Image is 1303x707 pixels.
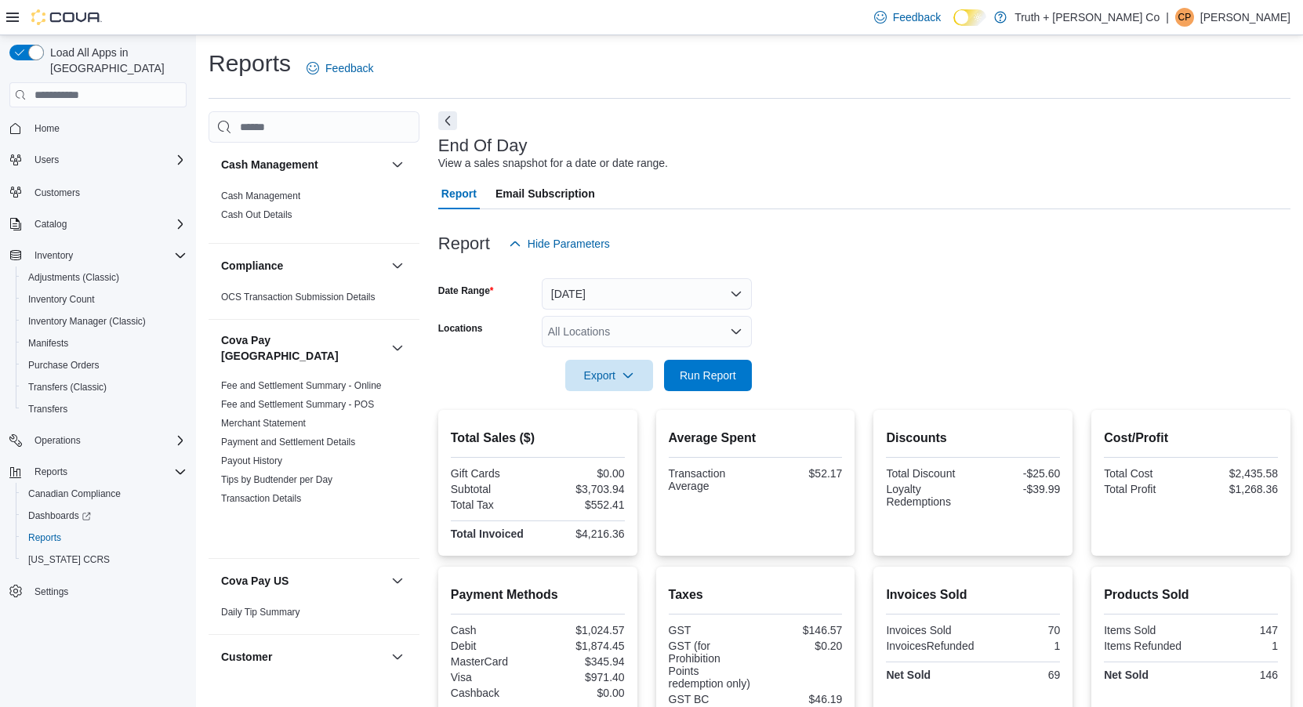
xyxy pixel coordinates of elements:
label: Date Range [438,285,494,297]
button: Users [28,150,65,169]
h3: Customer [221,649,272,665]
span: Daily Tip Summary [221,606,300,618]
span: Hide Parameters [528,236,610,252]
span: Dashboards [28,509,91,522]
button: Inventory Manager (Classic) [16,310,193,332]
div: Total Cost [1104,467,1188,480]
button: Hide Parameters [503,228,616,259]
span: Reports [22,528,187,547]
span: Load All Apps in [GEOGRAPHIC_DATA] [44,45,187,76]
input: Dark Mode [953,9,986,26]
div: Cashback [451,687,535,699]
h2: Cost/Profit [1104,429,1278,448]
button: Users [3,149,193,171]
div: $345.94 [541,655,625,668]
div: 146 [1194,669,1278,681]
button: Compliance [221,258,385,274]
button: Adjustments (Classic) [16,266,193,288]
a: Transaction Details [221,493,301,504]
span: Reports [28,531,61,544]
div: $46.19 [758,693,842,705]
a: Inventory Manager (Classic) [22,312,152,331]
div: 70 [976,624,1060,636]
h3: Cash Management [221,157,318,172]
div: $4,216.36 [541,528,625,540]
button: Cova Pay [GEOGRAPHIC_DATA] [388,339,407,357]
button: Customer [388,647,407,666]
span: Transaction Details [221,492,301,505]
label: Locations [438,322,483,335]
span: Washington CCRS [22,550,187,569]
div: Loyalty Redemptions [886,483,970,508]
a: Daily Tip Summary [221,607,300,618]
button: Reports [3,461,193,483]
a: Customers [28,183,86,202]
h2: Payment Methods [451,586,625,604]
button: Manifests [16,332,193,354]
button: Run Report [664,360,752,391]
div: Items Refunded [1104,640,1188,652]
div: $0.00 [541,687,625,699]
a: Manifests [22,334,74,353]
a: Cash Out Details [221,209,292,220]
div: Compliance [209,288,419,319]
span: Email Subscription [495,178,595,209]
span: Export [575,360,644,391]
a: Purchase Orders [22,356,106,375]
img: Cova [31,9,102,25]
div: Gift Cards [451,467,535,480]
h3: Cova Pay US [221,573,289,589]
span: Catalog [28,215,187,234]
button: Cova Pay US [221,573,385,589]
span: Fee and Settlement Summary - POS [221,398,374,411]
span: Transfers (Classic) [22,378,187,397]
a: Payout History [221,455,282,466]
div: 69 [976,669,1060,681]
span: Inventory [34,249,73,262]
a: Adjustments (Classic) [22,268,125,287]
div: Cova Pay [GEOGRAPHIC_DATA] [209,376,419,558]
button: Catalog [3,213,193,235]
p: Truth + [PERSON_NAME] Co [1014,8,1160,27]
a: Feedback [300,53,379,84]
button: Settings [3,580,193,603]
strong: Total Invoiced [451,528,524,540]
a: Transfers [22,400,74,419]
a: [US_STATE] CCRS [22,550,116,569]
div: Subtotal [451,483,535,495]
a: Inventory Count [22,290,101,309]
a: Transfers (Classic) [22,378,113,397]
span: Feedback [325,60,373,76]
span: Adjustments (Classic) [22,268,187,287]
div: GST (for Prohibition Points redemption only) [669,640,753,690]
h2: Discounts [886,429,1060,448]
div: Cash Management [209,187,419,243]
button: Catalog [28,215,73,234]
div: $0.20 [758,640,842,652]
span: OCS Transaction Submission Details [221,291,376,303]
button: Transfers (Classic) [16,376,193,398]
span: Customers [28,182,187,201]
span: Payout History [221,455,282,467]
strong: Net Sold [1104,669,1149,681]
button: Operations [28,431,87,450]
span: Customers [34,187,80,199]
h2: Average Spent [669,429,843,448]
a: Reports [22,528,67,547]
button: Transfers [16,398,193,420]
span: Purchase Orders [28,359,100,372]
span: Purchase Orders [22,356,187,375]
span: Home [34,122,60,135]
div: $1,874.45 [541,640,625,652]
span: Users [34,154,59,166]
div: $1,024.57 [541,624,625,636]
div: Transaction Average [669,467,753,492]
div: Total Profit [1104,483,1188,495]
button: Reports [28,462,74,481]
span: Merchant Statement [221,417,306,430]
button: Reports [16,527,193,549]
span: Operations [34,434,81,447]
span: Feedback [893,9,941,25]
div: Cindy Pendergast [1175,8,1194,27]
